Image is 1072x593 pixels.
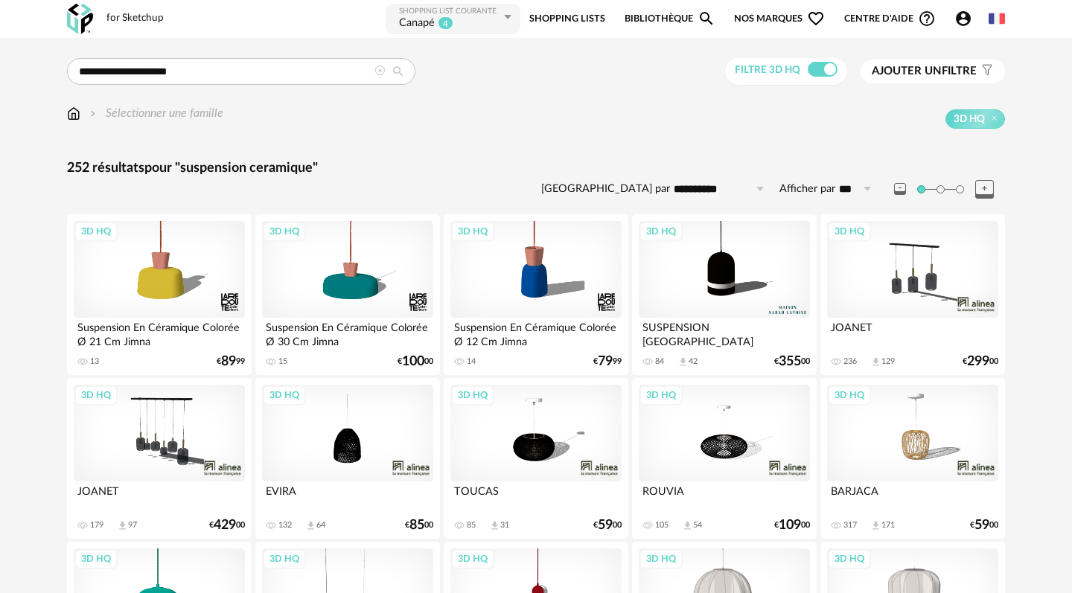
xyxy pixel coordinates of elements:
span: Download icon [305,520,316,531]
div: 3D HQ [451,549,494,568]
div: 15 [278,356,287,367]
span: 85 [409,520,424,531]
div: 3D HQ [639,385,683,405]
div: € 99 [217,356,245,367]
div: Canapé [399,16,435,31]
span: 100 [402,356,424,367]
sup: 4 [438,16,453,30]
span: Magnify icon [698,10,715,28]
div: 236 [843,356,857,367]
span: Download icon [489,520,500,531]
div: € 00 [209,520,245,531]
img: fr [989,10,1005,27]
img: svg+xml;base64,PHN2ZyB3aWR0aD0iMTYiIGhlaWdodD0iMTYiIHZpZXdCb3g9IjAgMCAxNiAxNiIgZmlsbD0ibm9uZSIgeG... [87,105,99,122]
a: 3D HQ ROUVIA 105 Download icon 54 €10900 [632,378,817,539]
div: 179 [90,520,103,531]
a: 3D HQ JOANET 236 Download icon 129 €29900 [820,214,1005,375]
div: Shopping List courante [399,7,500,16]
span: Help Circle Outline icon [918,10,936,28]
div: € 00 [963,356,998,367]
div: 31 [500,520,509,531]
a: 3D HQ TOUCAS 85 Download icon 31 €5900 [444,378,628,539]
div: EVIRA [262,481,433,511]
img: OXP [67,4,93,34]
span: 109 [779,520,801,531]
a: BibliothèqueMagnify icon [625,2,715,36]
div: € 00 [774,356,810,367]
span: Download icon [677,356,689,368]
span: 299 [967,356,989,367]
span: Account Circle icon [954,10,979,28]
div: 252 résultats [67,160,1005,177]
span: Nos marques [734,2,825,36]
div: SUSPENSION [GEOGRAPHIC_DATA] [639,318,810,347]
a: Shopping Lists [529,2,605,36]
span: 59 [974,520,989,531]
div: 3D HQ [263,385,306,405]
a: 3D HQ Suspension En Céramique Colorée Ø 12 Cm Jimna 14 €7999 [444,214,628,375]
a: 3D HQ SUSPENSION [GEOGRAPHIC_DATA] 84 Download icon 42 €35500 [632,214,817,375]
div: € 00 [405,520,433,531]
div: Suspension En Céramique Colorée Ø 21 Cm Jimna [74,318,245,347]
span: 79 [598,356,613,367]
span: Download icon [682,520,693,531]
div: 3D HQ [451,222,494,241]
span: Filtre 3D HQ [735,65,800,75]
div: 3D HQ [451,385,494,405]
div: JOANET [74,481,245,511]
div: € 00 [593,520,622,531]
label: [GEOGRAPHIC_DATA] par [541,182,670,196]
span: Download icon [117,520,128,531]
div: JOANET [827,318,998,347]
div: Suspension En Céramique Colorée Ø 12 Cm Jimna [450,318,622,347]
div: ROUVIA [639,481,810,511]
span: 3D HQ [954,112,985,126]
span: Account Circle icon [954,10,972,28]
div: 97 [128,520,137,531]
div: 3D HQ [639,549,683,568]
div: 132 [278,520,292,531]
div: for Sketchup [106,12,164,25]
div: 3D HQ [74,222,118,241]
div: Sélectionner une famille [87,105,223,122]
div: 3D HQ [828,549,871,568]
span: Download icon [870,520,881,531]
div: 13 [90,356,99,367]
label: Afficher par [779,182,835,196]
div: 3D HQ [74,385,118,405]
span: Centre d'aideHelp Circle Outline icon [844,10,936,28]
div: 3D HQ [263,549,306,568]
a: 3D HQ Suspension En Céramique Colorée Ø 21 Cm Jimna 13 €8999 [67,214,252,375]
div: € 00 [970,520,998,531]
div: € 99 [593,356,622,367]
span: filtre [872,64,977,79]
a: 3D HQ EVIRA 132 Download icon 64 €8500 [255,378,440,539]
div: 3D HQ [639,222,683,241]
span: Download icon [870,356,881,368]
img: svg+xml;base64,PHN2ZyB3aWR0aD0iMTYiIGhlaWdodD0iMTciIHZpZXdCb3g9IjAgMCAxNiAxNyIgZmlsbD0ibm9uZSIgeG... [67,105,80,122]
div: 3D HQ [74,549,118,568]
span: Ajouter un [872,65,942,77]
div: 54 [693,520,702,531]
div: 64 [316,520,325,531]
span: pour "suspension ceramique" [144,161,318,175]
div: 85 [467,520,476,531]
span: 59 [598,520,613,531]
div: TOUCAS [450,481,622,511]
div: BARJACA [827,481,998,511]
div: 42 [689,356,698,367]
div: 14 [467,356,476,367]
div: 3D HQ [263,222,306,241]
span: Heart Outline icon [807,10,825,28]
span: Filter icon [977,64,994,79]
button: Ajouter unfiltre Filter icon [861,60,1005,83]
div: 3D HQ [828,222,871,241]
span: 89 [221,356,236,367]
div: € 00 [398,356,433,367]
span: 429 [214,520,236,531]
div: Suspension En Céramique Colorée Ø 30 Cm Jimna [262,318,433,347]
a: 3D HQ BARJACA 317 Download icon 171 €5900 [820,378,1005,539]
span: 355 [779,356,801,367]
div: 3D HQ [828,385,871,405]
div: 171 [881,520,895,531]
